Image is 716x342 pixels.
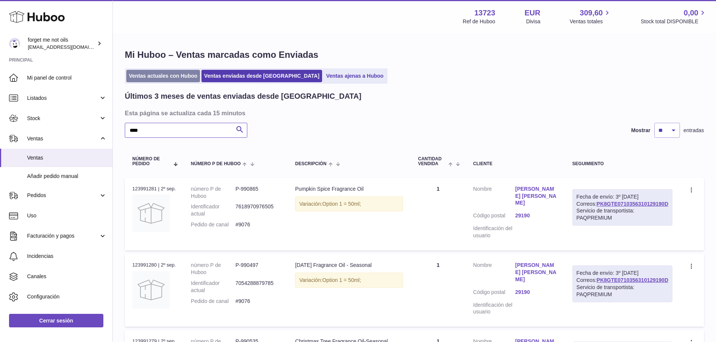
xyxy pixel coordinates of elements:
[463,18,495,25] div: Ref de Huboo
[27,212,107,219] span: Uso
[9,314,103,327] a: Cerrar sesión
[295,185,403,193] div: Pumpkin Spice Fragrance Oil
[410,178,466,250] td: 1
[28,36,95,51] div: forget me not oils
[295,262,403,269] div: [DATE] Fragrance Oil - Seasonal
[577,270,668,277] div: Fecha de envío: 3º [DATE]
[236,280,280,294] dd: 7054288879785
[577,284,668,298] div: Servicio de transportista: PAQPREMIUM
[27,232,99,240] span: Facturación y pagos
[236,221,280,228] dd: #9076
[572,161,672,166] div: Seguimiento
[236,262,280,276] dd: P-990497
[125,49,704,61] h1: Mi Huboo – Ventas marcadas como Enviadas
[570,8,612,25] a: 309,60 Ventas totales
[515,185,557,207] a: [PERSON_NAME] [PERSON_NAME]
[572,265,672,302] div: Correos:
[27,115,99,122] span: Stock
[132,157,170,166] span: Número de pedido
[577,193,668,200] div: Fecha de envío: 3º [DATE]
[27,95,99,102] span: Listados
[191,221,236,228] dt: Pedido de canal
[631,127,650,134] label: Mostrar
[191,298,236,305] dt: Pedido de canal
[473,225,515,239] dt: Identificación del usuario
[473,301,515,316] dt: Identificación del usuario
[324,70,386,82] a: Ventas ajenas a Huboo
[236,298,280,305] dd: #9076
[27,273,107,280] span: Canales
[570,18,612,25] span: Ventas totales
[473,289,515,298] dt: Código postal
[641,8,707,25] a: 0,00 Stock total DISPONIBLE
[27,253,107,260] span: Incidencias
[473,212,515,221] dt: Código postal
[526,18,540,25] div: Divisa
[132,185,176,192] div: 123991281 | 2º sep.
[191,185,236,200] dt: número P de Huboo
[580,8,603,18] span: 309,60
[322,277,361,283] span: Option 1 = 50ml;
[473,185,515,209] dt: Nombre
[473,161,557,166] div: Cliente
[9,38,20,49] img: internalAdmin-13723@internal.huboo.com
[596,277,668,283] a: PK8GTE0710356310129190D
[201,70,322,82] a: Ventas enviadas desde [GEOGRAPHIC_DATA]
[577,207,668,221] div: Servicio de transportista: PAQPREMIUM
[525,8,540,18] strong: EUR
[132,194,170,232] img: no-photo.jpg
[125,109,702,117] h3: Esta página se actualiza cada 15 minutos
[474,8,495,18] strong: 13723
[27,154,107,161] span: Ventas
[191,280,236,294] dt: Identificador actual
[641,18,707,25] span: Stock total DISPONIBLE
[27,192,99,199] span: Pedidos
[295,273,403,288] div: Variación:
[191,161,241,166] span: número P de Huboo
[515,262,557,283] a: [PERSON_NAME] [PERSON_NAME]
[126,70,200,82] a: Ventas actuales con Huboo
[27,173,107,180] span: Añadir pedido manual
[132,271,170,309] img: no-photo.jpg
[28,44,111,50] span: [EMAIL_ADDRESS][DOMAIN_NAME]
[27,74,107,81] span: Mi panel de control
[418,157,446,166] span: Cantidad vendida
[295,161,326,166] span: Descripción
[191,262,236,276] dt: número P de Huboo
[236,185,280,200] dd: P-990865
[295,196,403,212] div: Variación:
[322,201,361,207] span: Option 1 = 50ml;
[410,254,466,327] td: 1
[684,8,698,18] span: 0,00
[473,262,515,285] dt: Nombre
[596,201,668,207] a: PK8GTE0710356310129190D
[515,212,557,219] a: 29190
[132,262,176,268] div: 123991280 | 2º sep.
[125,91,361,101] h2: Últimos 3 meses de ventas enviadas desde [GEOGRAPHIC_DATA]
[515,289,557,296] a: 29190
[572,189,672,226] div: Correos:
[684,127,704,134] span: entradas
[27,293,107,300] span: Configuración
[191,203,236,217] dt: Identificador actual
[27,135,99,142] span: Ventas
[236,203,280,217] dd: 7618970976505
